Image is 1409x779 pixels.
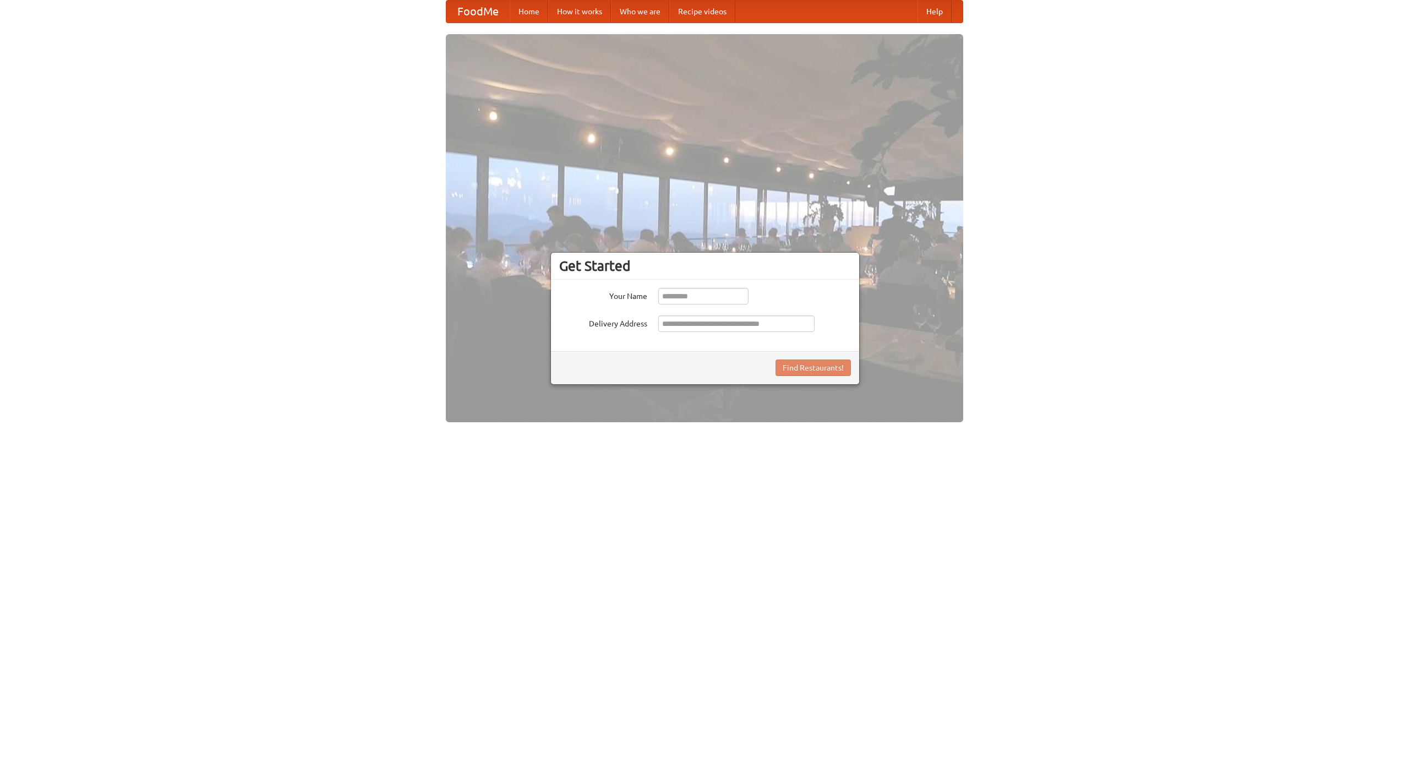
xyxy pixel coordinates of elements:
a: Recipe videos [669,1,735,23]
a: Help [918,1,952,23]
a: How it works [548,1,611,23]
a: Home [510,1,548,23]
label: Delivery Address [559,315,647,329]
button: Find Restaurants! [776,359,851,376]
a: Who we are [611,1,669,23]
label: Your Name [559,288,647,302]
h3: Get Started [559,258,851,274]
a: FoodMe [446,1,510,23]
